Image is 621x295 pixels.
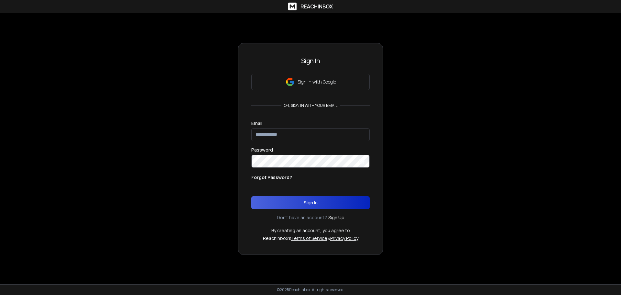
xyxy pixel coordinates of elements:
[263,235,358,242] p: ReachInbox's &
[328,214,344,221] a: Sign Up
[330,235,358,241] a: Privacy Policy
[298,79,336,85] p: Sign in with Google
[300,3,333,10] h1: ReachInbox
[277,287,344,292] p: © 2025 Reachinbox. All rights reserved.
[251,74,370,90] button: Sign in with Google
[251,121,262,126] label: Email
[281,103,340,108] p: or, sign in with your email
[291,235,327,241] a: Terms of Service
[271,227,350,234] p: By creating an account, you agree to
[251,56,370,65] h3: Sign In
[251,148,273,152] label: Password
[277,214,327,221] p: Don't have an account?
[251,174,292,181] p: Forgot Password?
[251,196,370,209] button: Sign In
[288,3,333,10] a: ReachInbox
